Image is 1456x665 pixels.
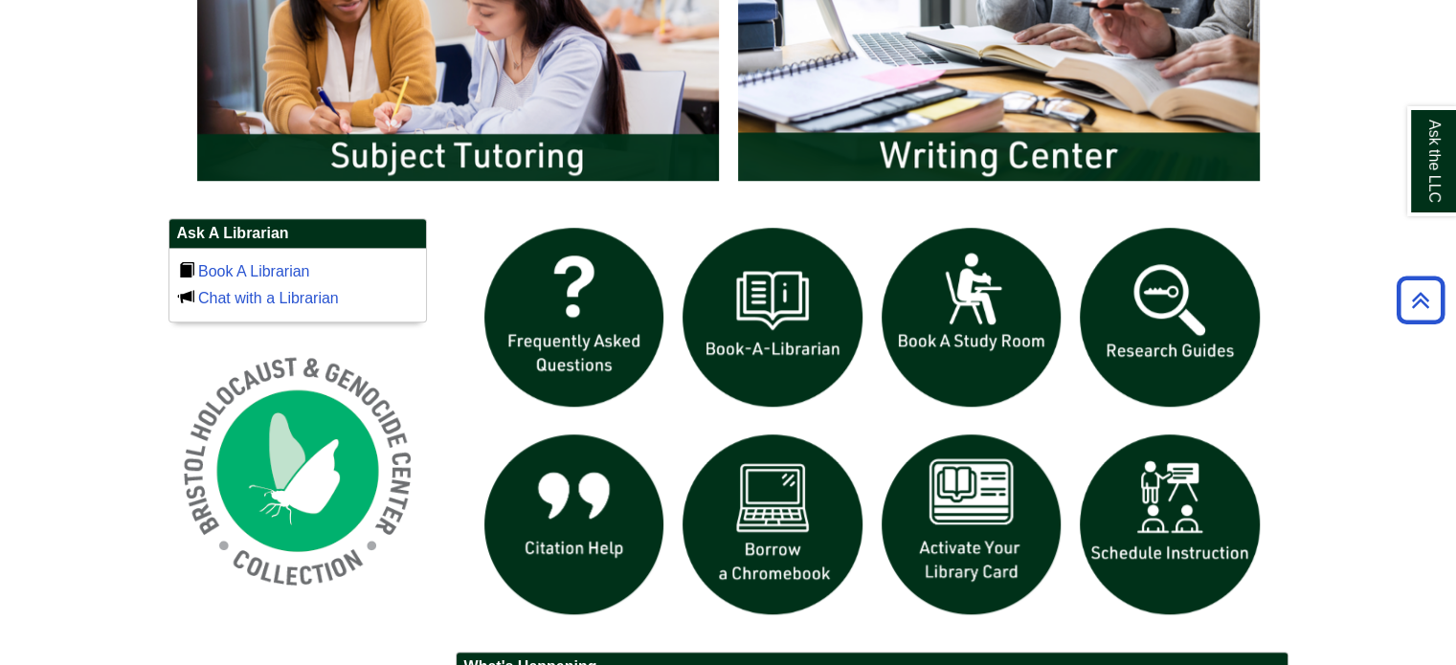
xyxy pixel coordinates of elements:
img: activate Library Card icon links to form to activate student ID into library card [872,425,1071,624]
img: frequently asked questions [475,218,674,417]
a: Back to Top [1390,287,1451,313]
a: Chat with a Librarian [198,290,339,306]
img: Research Guides icon links to research guides web page [1070,218,1269,417]
img: Book a Librarian icon links to book a librarian web page [673,218,872,417]
a: Book A Librarian [198,263,310,279]
img: Borrow a chromebook icon links to the borrow a chromebook web page [673,425,872,624]
img: book a study room icon links to book a study room web page [872,218,1071,417]
img: For faculty. Schedule Library Instruction icon links to form. [1070,425,1269,624]
img: citation help icon links to citation help guide page [475,425,674,624]
h2: Ask A Librarian [169,219,426,249]
div: slideshow [475,218,1269,632]
img: Holocaust and Genocide Collection [168,342,427,600]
